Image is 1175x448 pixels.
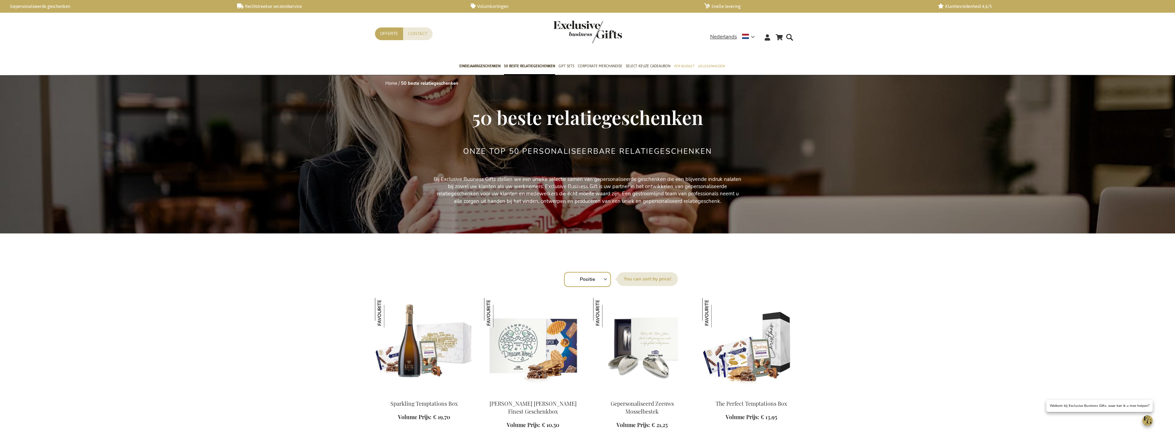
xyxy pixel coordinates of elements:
span: Volume Prijs: [726,413,759,421]
span: Volume Prijs: [507,421,540,428]
a: Home [385,80,397,87]
span: € 13,95 [761,413,777,421]
img: Jules Destrooper Jules' Finest Gift Box [484,298,582,394]
a: Rechtstreekse verzendservice [237,3,460,9]
a: Snelle levering [704,3,927,9]
span: Volume Prijs: [616,421,650,428]
a: Sparkling Temptations Box [390,400,458,407]
img: The Perfect Temptations Box [702,298,800,394]
a: Volumkortingen [471,3,693,9]
a: [PERSON_NAME] [PERSON_NAME] Finest Geschenkbox [490,400,577,415]
strong: 50 beste relatiegeschenken [401,80,458,87]
a: Sparkling Temptations Bpx Sparkling Temptations Box [375,391,473,398]
div: Nederlands [710,33,759,41]
h2: Onze TOP 50 Personaliseerbare Relatiegeschenken [463,147,712,156]
span: € 19,70 [433,413,450,421]
img: Sparkling Temptations Box [375,298,404,328]
a: Volume Prijs: € 19,70 [398,413,450,421]
a: The Perfect Temptations Box The Perfect Temptations Box [702,391,800,398]
a: Gepersonaliseerd Zeeuws Mosselbestek [611,400,674,415]
a: Gepersonaliseerde geschenken [3,3,226,9]
img: Personalised Zeeland Mussel Cutlery [593,298,691,394]
span: € 21,25 [651,421,668,428]
span: Gelegenheden [698,62,725,70]
span: Per Budget [674,62,694,70]
span: Corporate Merchandise [578,62,622,70]
img: Jules Destrooper Jules' Finest Geschenkbox [484,298,514,328]
a: Volume Prijs: € 10,50 [507,421,559,429]
span: Nederlands [710,33,737,41]
span: Eindejaarsgeschenken [459,62,501,70]
a: Offerte [375,27,403,40]
label: Sorteer op [617,272,678,286]
a: Contact [403,27,433,40]
img: Gepersonaliseerd Zeeuws Mosselbestek [593,298,623,328]
a: Jules Destrooper Jules' Finest Gift Box Jules Destrooper Jules' Finest Geschenkbox [484,391,582,398]
span: Select Keuze Cadeaubon [626,62,670,70]
a: Klanttevredenheid 4,6/5 [938,3,1161,9]
span: 50 beste relatiegeschenken [504,62,555,70]
img: Sparkling Temptations Bpx [375,298,473,394]
span: € 10,50 [542,421,559,428]
span: Gift Sets [559,62,574,70]
img: The Perfect Temptations Box [702,298,732,328]
a: store logo [553,21,588,43]
a: The Perfect Temptations Box [716,400,787,407]
span: Volume Prijs: [398,413,432,421]
p: Bij Exclusive Business Gifts stellen we een unieke selectie samen van gepersonaliseerde geschenke... [433,176,742,205]
a: Volume Prijs: € 21,25 [616,421,668,429]
img: Exclusive Business gifts logo [553,21,622,43]
span: 50 beste relatiegeschenken [472,104,703,130]
a: Volume Prijs: € 13,95 [726,413,777,421]
a: Personalised Zeeland Mussel Cutlery Gepersonaliseerd Zeeuws Mosselbestek [593,391,691,398]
